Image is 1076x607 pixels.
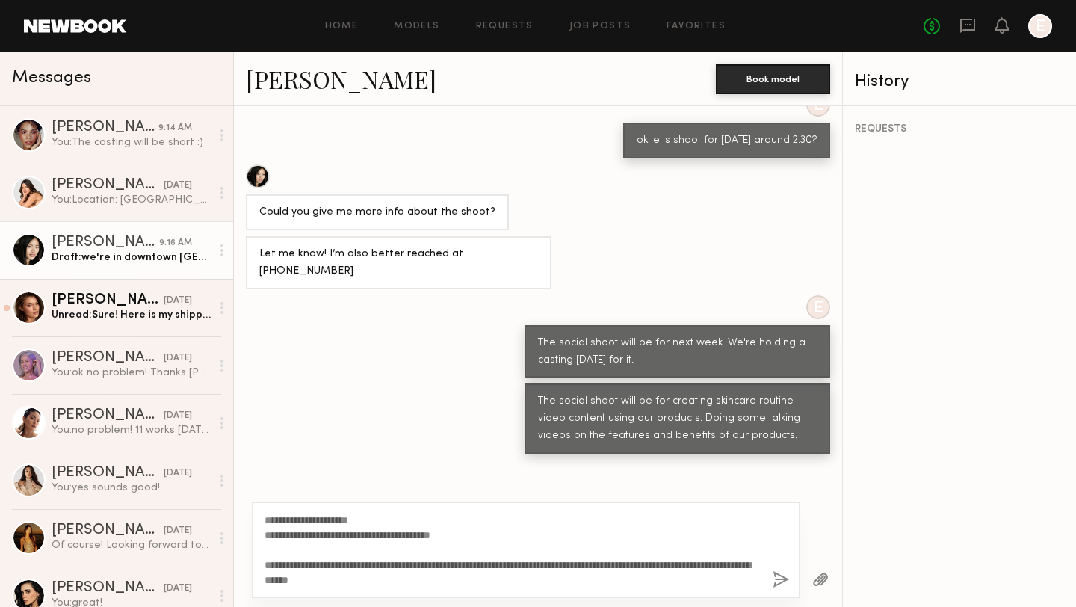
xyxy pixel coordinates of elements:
[394,22,439,31] a: Models
[52,308,211,322] div: Unread: Sure! Here is my shipping address: [PERSON_NAME] [STREET_ADDRESS] Phone: [PHONE_NUMBER] P...
[259,204,495,221] div: Could you give me more info about the shoot?
[52,581,164,596] div: [PERSON_NAME]
[52,293,164,308] div: [PERSON_NAME]
[164,351,192,366] div: [DATE]
[52,135,211,150] div: You: The casting will be short :)
[538,335,817,369] div: The social shoot will be for next week. We're holding a casting [DATE] for it.
[158,121,192,135] div: 9:14 AM
[476,22,534,31] a: Requests
[164,409,192,423] div: [DATE]
[538,393,817,445] div: The social shoot will be for creating skincare routine video content using our products. Doing so...
[52,538,211,552] div: Of course! Looking forward to working with you all!
[667,22,726,31] a: Favorites
[52,481,211,495] div: You: yes sounds good!
[52,523,164,538] div: [PERSON_NAME]
[52,351,164,366] div: [PERSON_NAME]
[52,235,159,250] div: [PERSON_NAME]
[52,120,158,135] div: [PERSON_NAME]
[52,193,211,207] div: You: Location: [GEOGRAPHIC_DATA]. Address: [STREET_ADDRESS] This is my phone number: [PHONE_NUMBE...
[1028,14,1052,38] a: E
[12,70,91,87] span: Messages
[52,423,211,437] div: You: no problem! 11 works [DATE] for the casting :)
[159,236,192,250] div: 9:16 AM
[52,250,211,265] div: Draft: we're in downtown [GEOGRAPHIC_DATA]
[569,22,631,31] a: Job Posts
[52,178,164,193] div: [PERSON_NAME]
[52,408,164,423] div: [PERSON_NAME]
[52,366,211,380] div: You: ok no problem! Thanks [PERSON_NAME]
[164,524,192,538] div: [DATE]
[164,179,192,193] div: [DATE]
[325,22,359,31] a: Home
[259,246,538,280] div: Let me know! I’m also better reached at [PHONE_NUMBER]
[855,124,1064,135] div: REQUESTS
[716,64,830,94] button: Book model
[637,132,817,150] div: ok let's shoot for [DATE] around 2:30?
[246,63,436,95] a: [PERSON_NAME]
[164,582,192,596] div: [DATE]
[164,466,192,481] div: [DATE]
[164,294,192,308] div: [DATE]
[52,466,164,481] div: [PERSON_NAME]
[855,73,1064,90] div: History
[716,72,830,84] a: Book model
